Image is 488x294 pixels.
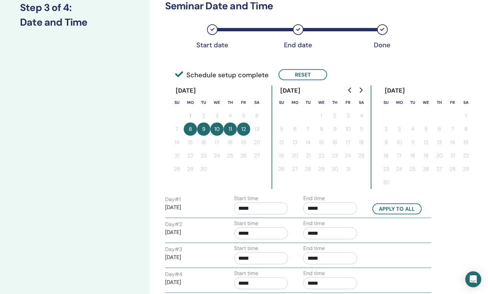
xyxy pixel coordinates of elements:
[459,96,473,109] th: Saturday
[170,123,184,136] button: 7
[165,220,182,228] label: Day # 2
[379,96,393,109] th: Sunday
[210,136,224,149] button: 17
[184,109,197,123] button: 1
[379,176,393,189] button: 30
[302,149,315,162] button: 21
[303,269,325,277] label: End time
[279,69,327,80] button: Reset
[184,149,197,162] button: 22
[342,96,355,109] th: Friday
[170,96,184,109] th: Sunday
[250,136,264,149] button: 20
[446,96,459,109] th: Friday
[288,123,302,136] button: 6
[356,84,366,97] button: Go to next month
[234,194,259,202] label: Start time
[345,84,356,97] button: Go to previous month
[250,109,264,123] button: 6
[210,109,224,123] button: 3
[282,41,315,49] div: End date
[288,136,302,149] button: 13
[237,96,250,109] th: Friday
[302,162,315,176] button: 28
[393,96,406,109] th: Monday
[224,109,237,123] button: 4
[419,162,433,176] button: 26
[459,136,473,149] button: 15
[355,96,368,109] th: Saturday
[275,149,288,162] button: 19
[197,162,210,176] button: 30
[237,123,250,136] button: 12
[288,149,302,162] button: 20
[197,136,210,149] button: 16
[315,136,328,149] button: 15
[393,149,406,162] button: 17
[342,162,355,176] button: 31
[372,203,422,214] button: Apply to all
[433,136,446,149] button: 13
[379,162,393,176] button: 23
[303,244,325,252] label: End time
[302,96,315,109] th: Tuesday
[224,136,237,149] button: 18
[406,96,419,109] th: Tuesday
[197,96,210,109] th: Tuesday
[184,162,197,176] button: 29
[275,86,306,96] div: [DATE]
[459,149,473,162] button: 22
[184,136,197,149] button: 15
[237,149,250,162] button: 26
[165,278,219,286] p: [DATE]
[275,162,288,176] button: 26
[433,162,446,176] button: 27
[302,123,315,136] button: 7
[342,123,355,136] button: 10
[210,96,224,109] th: Wednesday
[275,96,288,109] th: Sunday
[446,149,459,162] button: 21
[165,195,181,203] label: Day # 1
[379,136,393,149] button: 9
[196,41,229,49] div: Start date
[446,162,459,176] button: 28
[406,149,419,162] button: 18
[393,136,406,149] button: 10
[20,16,130,28] h3: Date and Time
[210,123,224,136] button: 10
[459,123,473,136] button: 8
[328,149,342,162] button: 23
[303,194,325,202] label: End time
[406,123,419,136] button: 4
[302,136,315,149] button: 14
[184,123,197,136] button: 8
[197,109,210,123] button: 2
[250,149,264,162] button: 27
[355,123,368,136] button: 11
[433,123,446,136] button: 6
[419,149,433,162] button: 19
[237,136,250,149] button: 19
[303,219,325,227] label: End time
[328,109,342,123] button: 2
[184,96,197,109] th: Monday
[328,136,342,149] button: 16
[170,149,184,162] button: 21
[433,149,446,162] button: 20
[250,123,264,136] button: 13
[275,136,288,149] button: 12
[328,162,342,176] button: 30
[224,123,237,136] button: 11
[170,162,184,176] button: 28
[379,86,410,96] div: [DATE]
[234,244,259,252] label: Start time
[197,149,210,162] button: 23
[288,162,302,176] button: 27
[328,96,342,109] th: Thursday
[234,269,259,277] label: Start time
[237,109,250,123] button: 5
[288,96,302,109] th: Monday
[234,219,259,227] label: Start time
[355,136,368,149] button: 18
